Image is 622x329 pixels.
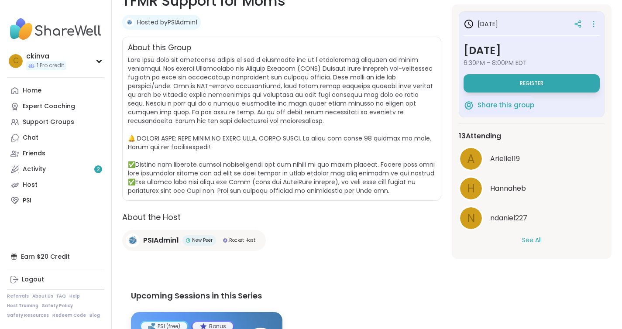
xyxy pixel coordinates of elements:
span: PSIAdmin1 [143,235,179,246]
a: Blog [89,312,100,319]
span: Hannaheb [490,183,526,194]
img: Rocket Host [223,238,227,243]
button: See All [522,236,542,245]
h3: [DATE] [464,43,600,58]
a: Expert Coaching [7,99,104,114]
span: 1 Pro credit [37,62,64,69]
span: 13 Attending [459,131,501,141]
div: Chat [23,134,38,142]
img: PSIAdmin1 [126,233,140,247]
span: ndaniel227 [490,213,527,223]
h3: [DATE] [464,19,498,29]
a: Logout [7,272,104,288]
a: Support Groups [7,114,104,130]
span: Rocket Host [229,237,255,243]
span: H [467,180,475,197]
img: PSIAdmin1 [125,18,134,27]
a: AArielle119 [459,147,605,171]
a: Safety Resources [7,312,49,319]
div: PSI [23,196,31,205]
span: Share this group [478,100,534,110]
h3: Upcoming Sessions in this Series [131,290,603,302]
span: New Peer [192,237,213,243]
a: Help [69,293,80,299]
div: ckinva [26,51,66,61]
span: A [467,151,475,168]
a: FAQ [57,293,66,299]
div: Expert Coaching [23,102,75,111]
span: n [467,210,475,227]
div: Friends [23,149,45,158]
a: PSI [7,193,104,209]
span: c [13,55,19,67]
h2: About this Group [128,42,191,54]
div: Earn $20 Credit [7,249,104,264]
a: Home [7,83,104,99]
span: Arielle119 [490,154,520,164]
h2: About the Host [122,211,441,223]
a: Hosted byPSIAdmin1 [137,18,197,27]
button: Share this group [464,96,534,114]
a: Chat [7,130,104,146]
a: HHannaheb [459,176,605,201]
div: Support Groups [23,118,74,127]
div: Logout [22,275,44,284]
span: 2 [97,166,100,173]
a: PSIAdmin1PSIAdmin1New PeerNew PeerRocket HostRocket Host [122,230,266,251]
img: New Peer [186,238,190,243]
a: Activity2 [7,161,104,177]
img: ShareWell Nav Logo [7,14,104,45]
div: Activity [23,165,46,174]
div: Host [23,181,38,189]
a: Host Training [7,303,38,309]
a: Friends [7,146,104,161]
a: Redeem Code [52,312,86,319]
a: Host [7,177,104,193]
a: Safety Policy [42,303,73,309]
a: About Us [32,293,53,299]
img: ShareWell Logomark [464,100,474,110]
span: Register [520,80,543,87]
div: Home [23,86,41,95]
span: Lore ipsu dolo sit ametconse adipis el sed d eiusmodte inc ut l etdoloremag aliquaen ad minim ven... [128,55,436,195]
a: Referrals [7,293,29,299]
a: nndaniel227 [459,206,605,230]
button: Register [464,74,600,93]
span: 6:30PM - 8:00PM EDT [464,58,600,67]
